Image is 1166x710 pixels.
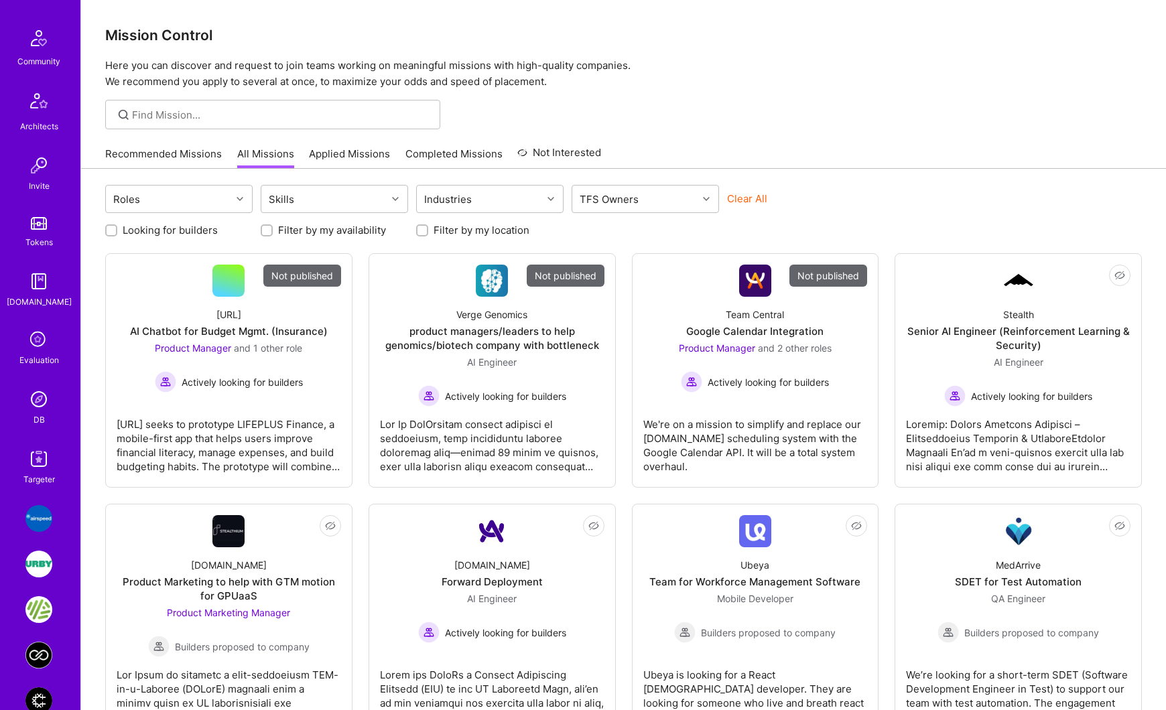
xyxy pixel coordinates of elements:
img: Actively looking for builders [155,371,176,393]
a: Not publishedCompany LogoVerge Genomicsproduct managers/leaders to help genomics/biotech company ... [380,265,604,476]
img: tokens [31,217,47,230]
img: Builders proposed to company [674,622,696,643]
i: icon Chevron [547,196,554,202]
div: Architects [20,119,58,133]
img: Company Logo [476,515,508,547]
span: Actively looking for builders [445,389,566,403]
i: icon Chevron [237,196,243,202]
img: Builders proposed to company [148,636,170,657]
div: Not published [789,265,867,287]
div: product managers/leaders to help genomics/biotech company with bottleneck [380,324,604,352]
a: Completed Missions [405,147,503,169]
div: Roles [110,190,143,209]
img: Company Logo [739,265,771,297]
i: icon EyeClosed [1114,520,1125,531]
div: Team for Workforce Management Software [649,575,860,589]
img: Actively looking for builders [681,371,702,393]
a: Airspeed: A platform to help employees feel more connected and celebrated [22,505,56,532]
img: Everpage Core Product Team [25,642,52,668]
div: Not published [263,265,341,287]
span: QA Engineer [991,593,1045,604]
div: [DOMAIN_NAME] [454,558,530,572]
div: Loremip: Dolors Ametcons Adipisci – Elitseddoeius Temporin & UtlaboreEtdolor Magnaali En’ad m ven... [906,407,1130,474]
span: Builders proposed to company [964,626,1099,640]
a: Urby: Booking & Website redesign [22,551,56,577]
a: Not Interested [517,145,601,169]
div: Invite [29,179,50,193]
span: and 1 other role [234,342,302,354]
label: Filter by my location [434,223,529,237]
div: Team Central [726,307,784,322]
span: Builders proposed to company [175,640,310,654]
a: Gene Food: Personalized nutrition powered by DNA [22,596,56,623]
div: Tokens [25,235,53,249]
span: Actively looking for builders [708,375,829,389]
span: Actively looking for builders [445,626,566,640]
img: Company Logo [212,515,245,547]
div: Senior AI Engineer (Reinforcement Learning & Security) [906,324,1130,352]
span: Actively looking for builders [182,375,303,389]
p: Here you can discover and request to join teams working on meaningful missions with high-quality ... [105,58,1142,90]
img: Company Logo [1002,515,1035,547]
div: Not published [527,265,604,287]
div: [URL] seeks to prototype LIFEPLUS Finance, a mobile-first app that helps users improve financial ... [117,407,341,474]
span: Product Marketing Manager [167,607,290,618]
i: icon SearchGrey [116,107,131,123]
i: icon EyeClosed [1114,270,1125,281]
a: Not published[URL]AI Chatbot for Budget Mgmt. (Insurance)Product Manager and 1 other roleActively... [117,265,341,476]
img: Admin Search [25,386,52,413]
i: icon Chevron [703,196,710,202]
div: TFS Owners [576,190,642,209]
a: All Missions [237,147,294,169]
div: SDET for Test Automation [955,575,1082,589]
span: AI Engineer [994,356,1043,368]
div: [URL] [216,307,241,322]
span: Product Manager [155,342,231,354]
div: Verge Genomics [456,307,527,322]
img: Actively looking for builders [944,385,966,407]
a: Company LogoStealthSenior AI Engineer (Reinforcement Learning & Security)AI Engineer Actively loo... [906,265,1130,476]
img: Company Logo [476,265,508,297]
span: AI Engineer [467,356,517,368]
i: icon SelectionTeam [26,328,52,353]
div: MedArrive [996,558,1041,572]
a: Recommended Missions [105,147,222,169]
img: Company Logo [739,515,771,547]
div: Evaluation [19,353,59,367]
div: AI Chatbot for Budget Mgmt. (Insurance) [130,324,328,338]
div: [DOMAIN_NAME] [7,295,72,309]
div: Lor Ip DolOrsitam consect adipisci el seddoeiusm, temp incididuntu laboree doloremag aliq—enimad ... [380,407,604,474]
div: Ubeya [740,558,769,572]
img: Urby: Booking & Website redesign [25,551,52,577]
span: Product Manager [679,342,755,354]
div: Industries [421,190,475,209]
div: Skills [265,190,298,209]
div: Product Marketing to help with GTM motion for GPUaaS [117,575,341,603]
label: Looking for builders [123,223,218,237]
img: guide book [25,268,52,295]
label: Filter by my availability [278,223,386,237]
img: Airspeed: A platform to help employees feel more connected and celebrated [25,505,52,532]
h3: Mission Control [105,27,1142,44]
div: [DOMAIN_NAME] [191,558,267,572]
img: Company Logo [1002,272,1035,289]
img: Actively looking for builders [418,622,440,643]
img: Community [23,22,55,54]
img: Architects [23,87,55,119]
div: Google Calendar Integration [686,324,824,338]
img: Builders proposed to company [937,622,959,643]
div: Stealth [1003,307,1034,322]
div: We're on a mission to simplify and replace our [DOMAIN_NAME] scheduling system with the Google Ca... [643,407,868,474]
span: and 2 other roles [758,342,832,354]
button: Clear All [727,192,767,206]
img: Invite [25,152,52,179]
span: Actively looking for builders [971,389,1092,403]
a: Not publishedCompany LogoTeam CentralGoogle Calendar IntegrationProduct Manager and 2 other roles... [643,265,868,476]
i: icon EyeClosed [325,520,336,531]
i: icon EyeClosed [588,520,599,531]
i: icon EyeClosed [851,520,862,531]
i: icon Chevron [392,196,399,202]
div: Targeter [23,472,55,486]
div: Community [17,54,60,68]
img: Actively looking for builders [418,385,440,407]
